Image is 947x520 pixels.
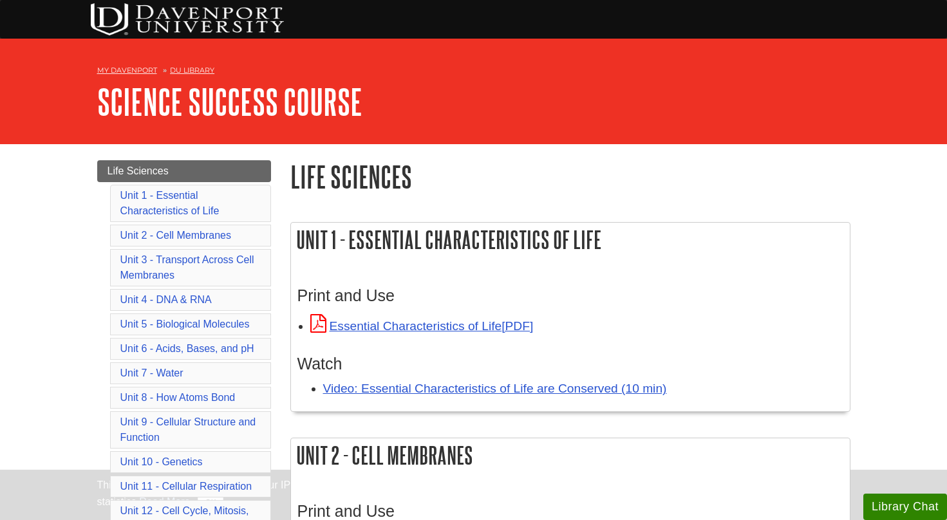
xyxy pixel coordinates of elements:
a: Unit 4 - DNA & RNA [120,294,212,305]
a: Unit 5 - Biological Molecules [120,319,250,330]
a: Video: Essential Characteristics of Life are Conserved (10 min) [323,382,667,395]
a: Unit 9 - Cellular Structure and Function [120,416,256,443]
h2: Unit 2 - Cell Membranes [291,438,850,472]
a: Unit 8 - How Atoms Bond [120,392,236,403]
h2: Unit 1 - Essential Characteristics of Life [291,223,850,257]
nav: breadcrumb [97,62,850,82]
a: Unit 6 - Acids, Bases, and pH [120,343,254,354]
a: Unit 2 - Cell Membranes [120,230,232,241]
h3: Watch [297,355,843,373]
a: My Davenport [97,65,157,76]
button: Library Chat [863,494,947,520]
a: Link opens in new window [310,319,534,333]
a: Science Success Course [97,82,362,122]
h3: Print and Use [297,286,843,305]
a: Unit 3 - Transport Across Cell Membranes [120,254,254,281]
img: DU Testing Services [91,3,284,35]
h1: Life Sciences [290,160,850,193]
a: Life Sciences [97,160,271,182]
a: DU Library [170,66,214,75]
a: Unit 11 - Cellular Respiration [120,481,252,492]
a: Unit 10 - Genetics [120,456,203,467]
a: Unit 7 - Water [120,367,183,378]
a: Unit 1 - Essential Characteristics of Life [120,190,220,216]
span: Life Sciences [108,165,169,176]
